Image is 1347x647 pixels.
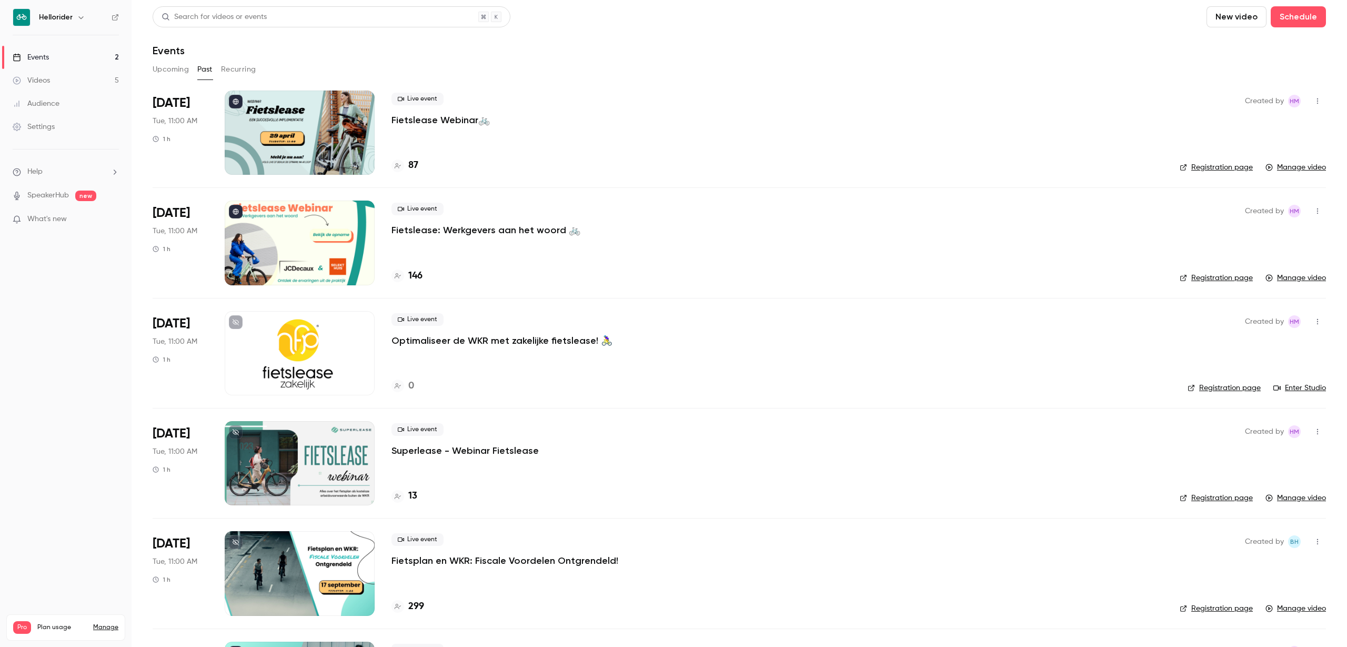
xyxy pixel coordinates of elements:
[1188,383,1261,393] a: Registration page
[1245,205,1284,217] span: Created by
[1288,315,1301,328] span: Heleen Mostert
[391,269,423,283] a: 146
[1245,315,1284,328] span: Created by
[153,245,170,253] div: 1 h
[391,313,444,326] span: Live event
[391,533,444,546] span: Live event
[391,114,490,126] a: Fietslease Webinar🚲
[1273,383,1326,393] a: Enter Studio
[153,44,185,57] h1: Events
[27,166,43,177] span: Help
[162,12,267,23] div: Search for videos or events
[1290,425,1299,438] span: HM
[153,355,170,364] div: 1 h
[37,623,87,632] span: Plan usage
[1288,205,1301,217] span: Heleen Mostert
[153,535,190,552] span: [DATE]
[1290,205,1299,217] span: HM
[391,379,414,393] a: 0
[1290,315,1299,328] span: HM
[153,465,170,474] div: 1 h
[1288,95,1301,107] span: Heleen Mostert
[153,421,208,505] div: Sep 24 Tue, 11:00 AM (Europe/Amsterdam)
[408,379,414,393] h4: 0
[13,122,55,132] div: Settings
[1288,425,1301,438] span: Heleen Mostert
[408,269,423,283] h4: 146
[391,554,618,567] a: Fietsplan en WKR: Fiscale Voordelen Ontgrendeld!
[1265,162,1326,173] a: Manage video
[153,315,190,332] span: [DATE]
[1265,493,1326,503] a: Manage video
[221,61,256,78] button: Recurring
[1288,535,1301,548] span: Bart Hoogstad
[13,621,31,634] span: Pro
[153,61,189,78] button: Upcoming
[27,214,67,225] span: What's new
[1180,493,1253,503] a: Registration page
[408,489,417,503] h4: 13
[39,12,73,23] h6: Hellorider
[1180,603,1253,614] a: Registration page
[1265,273,1326,283] a: Manage video
[1180,162,1253,173] a: Registration page
[1290,95,1299,107] span: HM
[1271,6,1326,27] button: Schedule
[1290,535,1299,548] span: BH
[153,556,197,567] span: Tue, 11:00 AM
[153,336,197,347] span: Tue, 11:00 AM
[153,226,197,236] span: Tue, 11:00 AM
[153,311,208,395] div: Oct 8 Tue, 11:00 AM (Europe/Amsterdam)
[13,75,50,86] div: Videos
[1207,6,1266,27] button: New video
[391,423,444,436] span: Live event
[153,575,170,584] div: 1 h
[13,52,49,63] div: Events
[408,158,418,173] h4: 87
[93,623,118,632] a: Manage
[153,531,208,615] div: Sep 17 Tue, 11:00 AM (Europe/Amsterdam)
[153,91,208,175] div: Apr 29 Tue, 11:00 AM (Europe/Amsterdam)
[197,61,213,78] button: Past
[391,203,444,215] span: Live event
[1180,273,1253,283] a: Registration page
[391,444,539,457] a: Superlease - Webinar Fietslease
[153,205,190,222] span: [DATE]
[27,190,69,201] a: SpeakerHub
[391,158,418,173] a: 87
[1245,95,1284,107] span: Created by
[1245,535,1284,548] span: Created by
[13,98,59,109] div: Audience
[153,135,170,143] div: 1 h
[408,600,424,614] h4: 299
[391,93,444,105] span: Live event
[391,600,424,614] a: 299
[153,446,197,457] span: Tue, 11:00 AM
[391,334,612,347] a: Optimaliseer de WKR met zakelijke fietslease! 🚴‍♀️
[153,201,208,285] div: Jan 21 Tue, 11:00 AM (Europe/Amsterdam)
[153,116,197,126] span: Tue, 11:00 AM
[13,9,30,26] img: Hellorider
[153,95,190,112] span: [DATE]
[391,224,580,236] a: Fietslease: Werkgevers aan het woord 🚲
[13,166,119,177] li: help-dropdown-opener
[153,425,190,442] span: [DATE]
[75,191,96,201] span: new
[1265,603,1326,614] a: Manage video
[391,489,417,503] a: 13
[1245,425,1284,438] span: Created by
